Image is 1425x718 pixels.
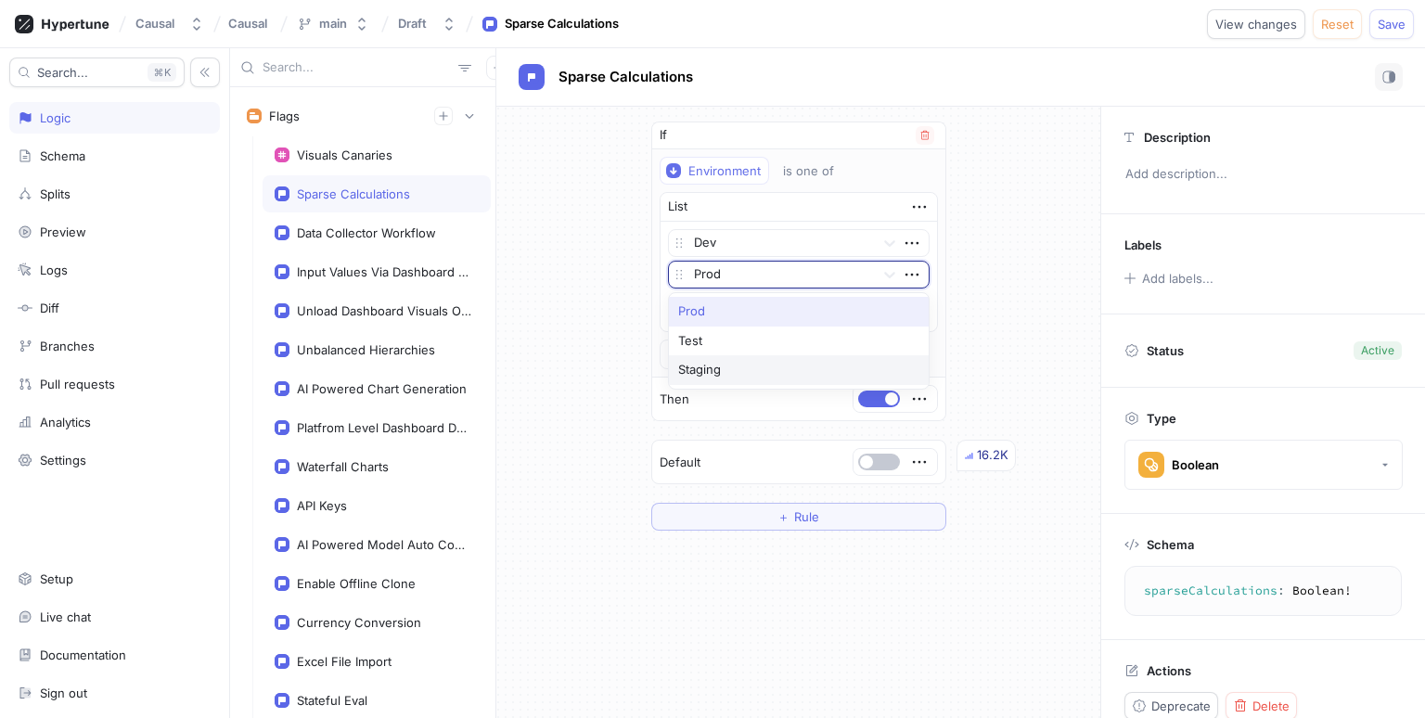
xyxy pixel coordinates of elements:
[1147,537,1194,552] p: Schema
[1147,411,1176,426] p: Type
[1118,266,1218,290] button: Add labels...
[40,415,91,430] div: Analytics
[37,67,88,78] span: Search...
[1252,700,1290,712] span: Delete
[1142,273,1213,285] div: Add labels...
[9,58,185,87] button: Search...K
[40,377,115,391] div: Pull requests
[297,303,471,318] div: Unload Dashboard Visuals Out Of View
[40,224,86,239] div: Preview
[1117,159,1409,190] p: Add description...
[1147,663,1191,678] p: Actions
[1321,19,1354,30] span: Reset
[669,297,929,327] div: Prod
[297,186,410,201] div: Sparse Calculations
[319,16,347,32] div: main
[40,301,59,315] div: Diff
[40,453,86,468] div: Settings
[297,693,367,708] div: Stateful Eval
[40,571,73,586] div: Setup
[297,264,471,279] div: Input Values Via Dashboard Access Type
[289,8,377,39] button: main
[40,339,95,353] div: Branches
[660,391,689,409] p: Then
[228,17,267,30] span: Causal
[297,615,421,630] div: Currency Conversion
[40,686,87,700] div: Sign out
[40,186,71,201] div: Splits
[40,148,85,163] div: Schema
[1369,9,1414,39] button: Save
[297,420,471,435] div: Platfrom Level Dashboard Demoware
[1172,457,1219,473] div: Boolean
[1124,237,1162,252] p: Labels
[1378,19,1406,30] span: Save
[40,263,68,277] div: Logs
[1133,574,1393,608] textarea: sparseCalculations: Boolean!
[669,327,929,356] div: Test
[688,163,761,179] div: Environment
[777,511,790,522] span: ＋
[977,446,1008,465] div: 16.2K
[775,157,861,185] button: is one of
[1207,9,1305,39] button: View changes
[1147,338,1184,364] p: Status
[135,16,174,32] div: Causal
[9,639,220,671] a: Documentation
[40,609,91,624] div: Live chat
[128,8,212,39] button: Causal
[297,576,416,591] div: Enable Offline Clone
[783,163,834,179] div: is one of
[794,511,819,522] span: Rule
[40,647,126,662] div: Documentation
[297,498,347,513] div: API Keys
[1124,440,1403,490] button: Boolean
[1361,342,1394,359] div: Active
[297,381,467,396] div: AI Powered Chart Generation
[269,109,300,123] div: Flags
[651,503,946,531] button: ＋Rule
[297,654,392,669] div: Excel File Import
[660,454,700,472] p: Default
[297,147,392,162] div: Visuals Canaries
[40,110,71,125] div: Logic
[297,342,435,357] div: Unbalanced Hierarchies
[660,157,769,185] button: Environment
[297,459,389,474] div: Waterfall Charts
[1215,19,1297,30] span: View changes
[1313,9,1362,39] button: Reset
[148,63,176,82] div: K
[1151,700,1211,712] span: Deprecate
[668,198,687,216] div: List
[297,537,471,552] div: AI Powered Model Auto Completion
[398,16,427,32] div: Draft
[391,8,464,39] button: Draft
[1144,130,1211,145] p: Description
[263,58,451,77] input: Search...
[505,15,619,33] div: Sparse Calculations
[297,225,436,240] div: Data Collector Workflow
[558,70,693,84] span: Sparse Calculations
[669,355,929,385] div: Staging
[660,126,667,145] p: If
